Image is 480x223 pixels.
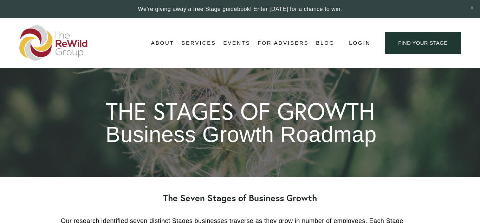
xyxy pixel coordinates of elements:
span: About [151,38,174,48]
span: Services [181,38,216,48]
a: find your stage [385,32,461,54]
a: For Advisers [258,38,309,48]
img: The ReWild Group [19,25,88,61]
a: folder dropdown [151,38,174,48]
a: folder dropdown [181,38,216,48]
strong: The Seven Stages of Business Growth [163,192,317,204]
a: Events [223,38,250,48]
p: Business Growth Roadmap [106,123,377,145]
h1: THE STAGES OF GROWTH [106,100,375,123]
a: Login [349,38,370,48]
a: Blog [316,38,335,48]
